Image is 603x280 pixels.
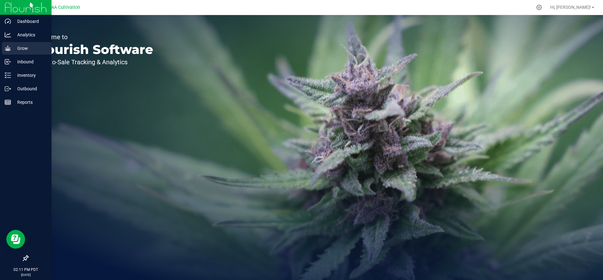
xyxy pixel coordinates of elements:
[550,5,591,10] span: Hi, [PERSON_NAME]!
[535,4,543,10] div: Manage settings
[11,98,49,106] p: Reports
[5,72,11,78] inline-svg: Inventory
[5,18,11,24] inline-svg: Dashboard
[11,31,49,39] p: Analytics
[5,59,11,65] inline-svg: Inbound
[3,267,49,272] p: 02:11 PM PDT
[11,58,49,66] p: Inbound
[34,59,153,65] p: Seed-to-Sale Tracking & Analytics
[11,85,49,92] p: Outbound
[34,34,153,40] p: Welcome to
[5,86,11,92] inline-svg: Outbound
[11,18,49,25] p: Dashboard
[5,45,11,51] inline-svg: Grow
[48,5,80,10] span: CAA Cultivation
[3,272,49,277] p: [DATE]
[34,43,153,56] p: Flourish Software
[11,45,49,52] p: Grow
[11,71,49,79] p: Inventory
[5,32,11,38] inline-svg: Analytics
[5,99,11,105] inline-svg: Reports
[6,230,25,249] iframe: Resource center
